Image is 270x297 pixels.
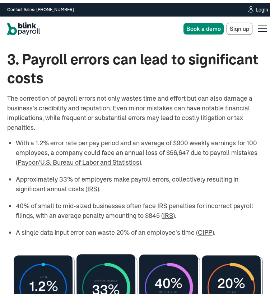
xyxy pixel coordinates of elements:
[7,91,268,129] p: The correction of payroll errors not only wastes time and effort but can also damage a business's...
[16,198,268,218] li: 40% of small to mid-sized businesses often face IRS penalties for incorrect payroll filings, with...
[186,22,221,29] span: Book a demo
[16,225,268,234] li: A single data input error can waste 20% of an employee's time ( ).
[16,172,268,191] li: Approximately 33% of employers make payroll errors, collectively resulting in significant annual ...
[18,155,139,164] a: Paycor/U.S. Bureau of Labor and Statistics
[16,135,268,164] li: With a 1.2% error rate per pay period and an average of $900 weekly earnings for 100 employees, a...
[183,20,224,32] a: Book a demo
[7,19,40,32] a: home
[87,182,97,190] a: IRS
[163,209,173,217] a: IRS
[227,20,252,32] a: Sign up
[256,4,268,9] div: Login
[7,4,74,10] a: Contact Sales: [PHONE_NUMBER]
[230,22,249,29] span: Sign up
[254,17,268,35] div: menu
[247,3,268,11] a: Login
[7,47,268,85] h2: 3. Payroll errors can lead to significant costs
